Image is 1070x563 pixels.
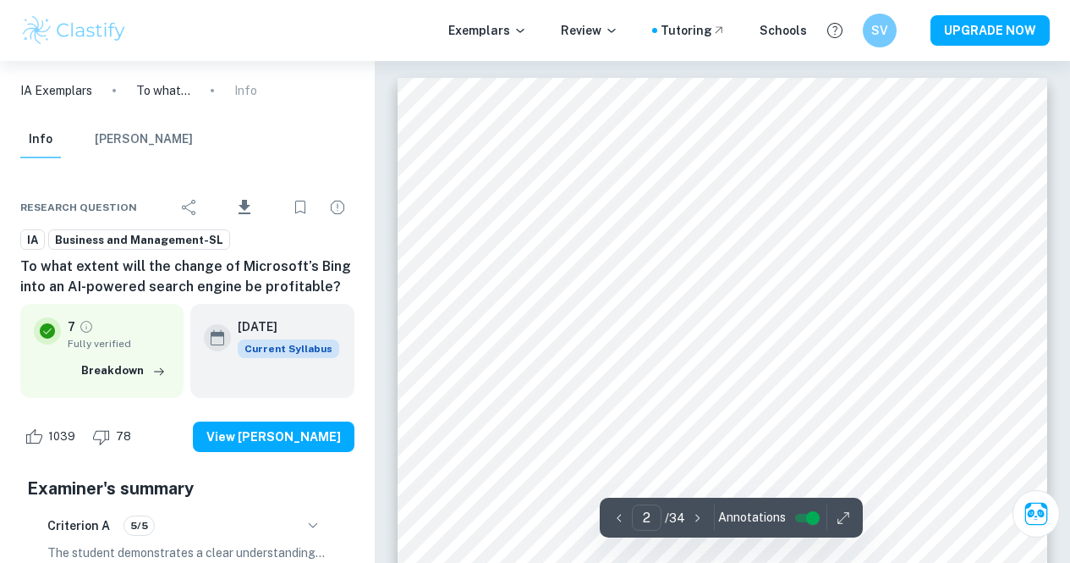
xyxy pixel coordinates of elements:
div: This exemplar is based on the current syllabus. Feel free to refer to it for inspiration/ideas wh... [238,339,339,358]
div: Like [20,423,85,450]
p: / 34 [665,509,685,527]
h5: Examiner's summary [27,476,348,501]
p: Exemplars [448,21,527,40]
h6: Criterion A [47,516,110,535]
img: Clastify logo [20,14,128,47]
span: IA [21,232,44,249]
span: 5/5 [124,518,154,533]
button: UPGRADE NOW [930,15,1050,46]
div: Share [173,190,206,224]
a: Grade fully verified [79,319,94,334]
a: Tutoring [661,21,726,40]
span: Current Syllabus [238,339,339,358]
button: Info [20,121,61,158]
button: Ask Clai [1012,490,1060,538]
button: Breakdown [77,358,170,384]
a: IA [20,229,45,251]
a: IA Exemplars [20,81,92,100]
button: SV [863,14,897,47]
button: Help and Feedback [820,16,849,45]
button: [PERSON_NAME] [95,121,193,158]
span: 1039 [39,428,85,445]
a: Schools [760,21,807,40]
div: Report issue [321,190,354,224]
button: View [PERSON_NAME] [193,422,354,452]
span: Research question [20,200,137,215]
h6: To what extent will the change of Microsoft’s Bing into an AI-powered search engine be profitable? [20,257,354,297]
span: Annotations [718,509,786,527]
span: Business and Management-SL [49,232,229,249]
p: Info [234,81,257,100]
p: The student demonstrates a clear understanding of the key concept of change, as it is explored th... [47,544,327,562]
a: Business and Management-SL [48,229,230,251]
h6: SV [870,21,890,40]
div: Dislike [88,423,140,450]
span: 78 [107,428,140,445]
div: Download [210,185,280,229]
div: Bookmark [283,190,317,224]
h6: [DATE] [238,317,326,336]
p: 7 [68,317,75,336]
p: To what extent will the change of Microsoft’s Bing into an AI-powered search engine be profitable? [136,81,190,100]
span: Fully verified [68,336,170,351]
p: Review [561,21,618,40]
